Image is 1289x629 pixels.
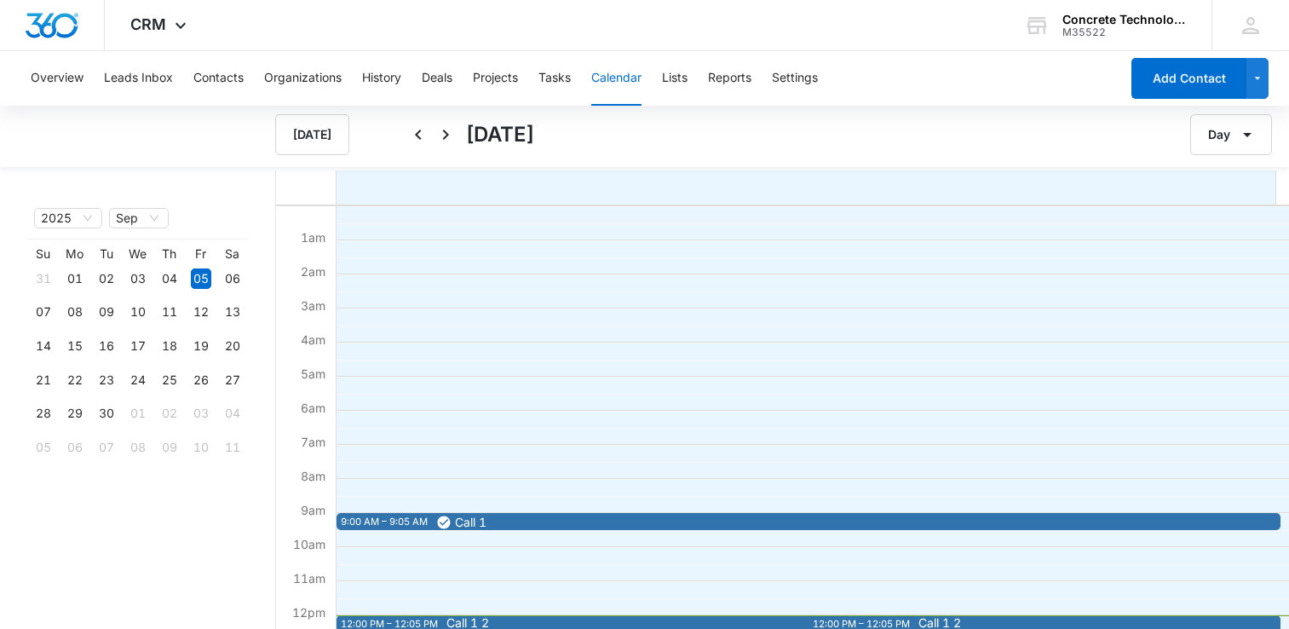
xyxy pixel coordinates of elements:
[1131,58,1246,99] button: Add Contact
[216,329,248,363] td: 2025-09-20
[59,246,90,262] th: Mo
[185,397,216,431] td: 2025-10-03
[222,336,243,356] div: 20
[96,370,117,390] div: 23
[446,617,489,629] span: Call 1 2
[122,363,153,397] td: 2025-09-24
[128,302,148,322] div: 10
[65,336,85,356] div: 15
[216,363,248,397] td: 2025-09-27
[222,370,243,390] div: 27
[185,363,216,397] td: 2025-09-26
[90,296,122,330] td: 2025-09-09
[122,430,153,465] td: 2025-10-08
[33,268,54,289] div: 31
[59,397,90,431] td: 2025-09-29
[122,296,153,330] td: 2025-09-10
[90,246,122,262] th: Tu
[275,114,349,155] button: [DATE]
[130,15,166,33] span: CRM
[222,268,243,289] div: 06
[296,469,330,483] span: 8am
[65,268,85,289] div: 01
[59,363,90,397] td: 2025-09-22
[216,296,248,330] td: 2025-09-13
[122,397,153,431] td: 2025-10-01
[337,513,1280,530] div: 9:00 AM – 9:05 AM: Call 1
[128,370,148,390] div: 24
[222,403,243,424] div: 04
[153,246,185,262] th: Th
[159,437,180,458] div: 09
[41,209,95,228] span: 2025
[33,302,54,322] div: 07
[159,403,180,424] div: 02
[104,51,173,106] button: Leads Inbox
[65,437,85,458] div: 06
[432,121,459,148] button: Next
[772,51,818,106] button: Settings
[341,515,432,529] div: 9:00 AM – 9:05 AM
[296,435,330,449] span: 7am
[296,230,330,245] span: 1am
[455,516,486,528] span: Call 1
[153,430,185,465] td: 2025-10-09
[264,51,342,106] button: Organizations
[27,329,59,363] td: 2025-09-14
[33,370,54,390] div: 21
[466,119,534,150] h1: [DATE]
[128,336,148,356] div: 17
[27,397,59,431] td: 2025-09-28
[289,537,330,551] span: 10am
[191,268,211,289] div: 05
[153,262,185,296] td: 2025-09-04
[65,370,85,390] div: 22
[1190,114,1272,155] button: Day
[1062,26,1187,38] div: account id
[59,329,90,363] td: 2025-09-15
[222,302,243,322] div: 13
[128,268,148,289] div: 03
[128,437,148,458] div: 08
[216,430,248,465] td: 2025-10-11
[96,336,117,356] div: 16
[27,262,59,296] td: 2025-08-31
[27,430,59,465] td: 2025-10-05
[296,401,330,415] span: 6am
[33,437,54,458] div: 05
[122,329,153,363] td: 2025-09-17
[159,336,180,356] div: 18
[27,246,59,262] th: Su
[296,298,330,313] span: 3am
[96,302,117,322] div: 09
[191,302,211,322] div: 12
[191,403,211,424] div: 03
[153,397,185,431] td: 2025-10-02
[27,363,59,397] td: 2025-09-21
[153,329,185,363] td: 2025-09-18
[116,209,162,228] span: Sep
[662,51,688,106] button: Lists
[33,336,54,356] div: 14
[59,296,90,330] td: 2025-09-08
[289,571,330,586] span: 11am
[191,370,211,390] div: 26
[708,51,751,106] button: Reports
[422,51,452,106] button: Deals
[538,51,571,106] button: Tasks
[159,268,180,289] div: 04
[27,296,59,330] td: 2025-09-07
[96,437,117,458] div: 07
[216,397,248,431] td: 2025-10-04
[90,397,122,431] td: 2025-09-30
[193,51,244,106] button: Contacts
[191,437,211,458] div: 10
[222,437,243,458] div: 11
[918,617,961,629] span: Call 1 2
[296,264,330,279] span: 2am
[473,51,518,106] button: Projects
[153,363,185,397] td: 2025-09-25
[159,370,180,390] div: 25
[96,268,117,289] div: 02
[90,329,122,363] td: 2025-09-16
